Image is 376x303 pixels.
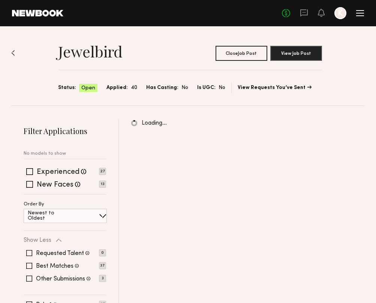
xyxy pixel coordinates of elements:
button: CloseJob Post [216,46,267,61]
span: Open [81,84,95,92]
p: Newest to Oldest [28,211,72,221]
span: Loading… [142,120,167,127]
span: Has Casting: [146,84,178,92]
h1: Jewelbird [58,42,123,61]
p: 13 [99,181,106,188]
p: No models to show [24,151,66,156]
img: Back to previous page [11,50,15,56]
button: View Job Post [270,46,322,61]
span: No [181,84,188,92]
label: Requested Talent [36,250,84,256]
label: New Faces [37,181,73,189]
label: Other Submissions [36,276,85,282]
p: 0 [99,249,106,256]
p: 37 [99,262,106,269]
span: Applied: [106,84,128,92]
span: 40 [131,84,137,92]
p: 27 [99,168,106,175]
label: Best Matches [36,263,73,269]
span: No [219,84,225,92]
p: Show Less [24,237,51,243]
h2: Filter Applications [24,126,106,136]
a: View Requests You’ve Sent [238,85,312,90]
a: K [334,7,346,19]
span: Is UGC: [197,84,216,92]
p: 3 [99,275,106,282]
span: Status: [58,84,76,92]
label: Experienced [37,169,79,176]
p: Order By [24,202,44,207]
